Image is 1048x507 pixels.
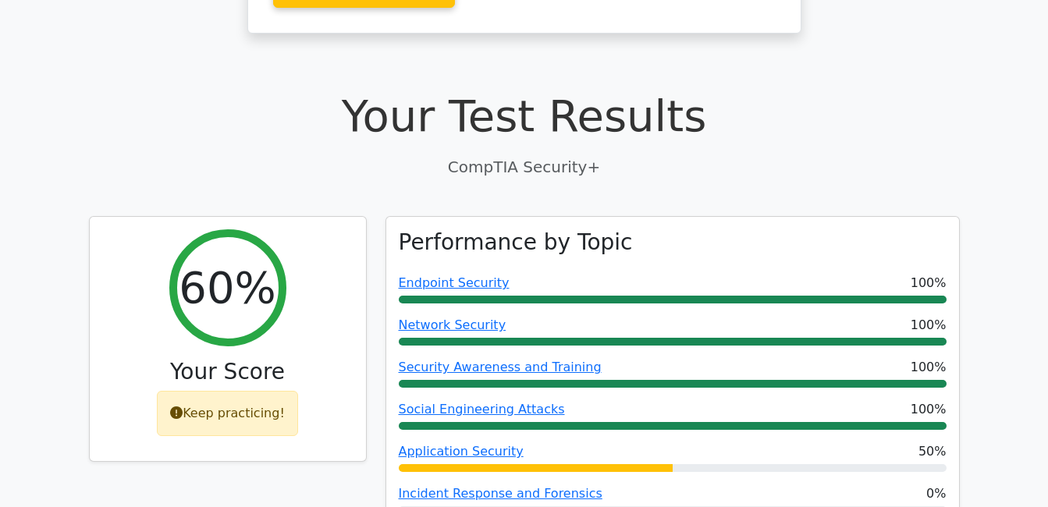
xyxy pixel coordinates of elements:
span: 100% [911,400,947,419]
a: Social Engineering Attacks [399,402,565,417]
a: Security Awareness and Training [399,360,602,374]
span: 100% [911,316,947,335]
h3: Your Score [102,359,353,385]
a: Network Security [399,317,506,332]
h3: Performance by Topic [399,229,633,256]
div: Keep practicing! [157,391,298,436]
span: 50% [918,442,947,461]
span: 100% [911,358,947,377]
span: 0% [926,484,946,503]
h1: Your Test Results [89,90,960,142]
span: 100% [911,274,947,292]
p: CompTIA Security+ [89,155,960,179]
a: Incident Response and Forensics [399,486,602,501]
h2: 60% [179,261,275,314]
a: Application Security [399,444,524,459]
a: Endpoint Security [399,275,510,290]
